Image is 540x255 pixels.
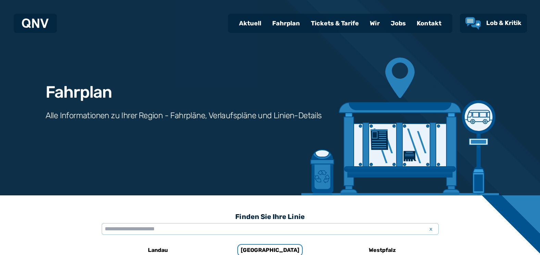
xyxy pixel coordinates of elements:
h1: Fahrplan [46,84,112,100]
span: Lob & Kritik [486,19,522,27]
a: Kontakt [411,14,447,32]
a: Aktuell [234,14,267,32]
span: x [426,225,436,233]
a: Lob & Kritik [465,17,522,29]
h3: Alle Informationen zu Ihrer Region - Fahrpläne, Verlaufspläne und Linien-Details [46,110,322,121]
a: Fahrplan [267,14,305,32]
a: Tickets & Tarife [305,14,364,32]
a: QNV Logo [22,16,49,30]
img: QNV Logo [22,19,49,28]
h3: Finden Sie Ihre Linie [102,209,439,224]
a: Wir [364,14,385,32]
a: Jobs [385,14,411,32]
